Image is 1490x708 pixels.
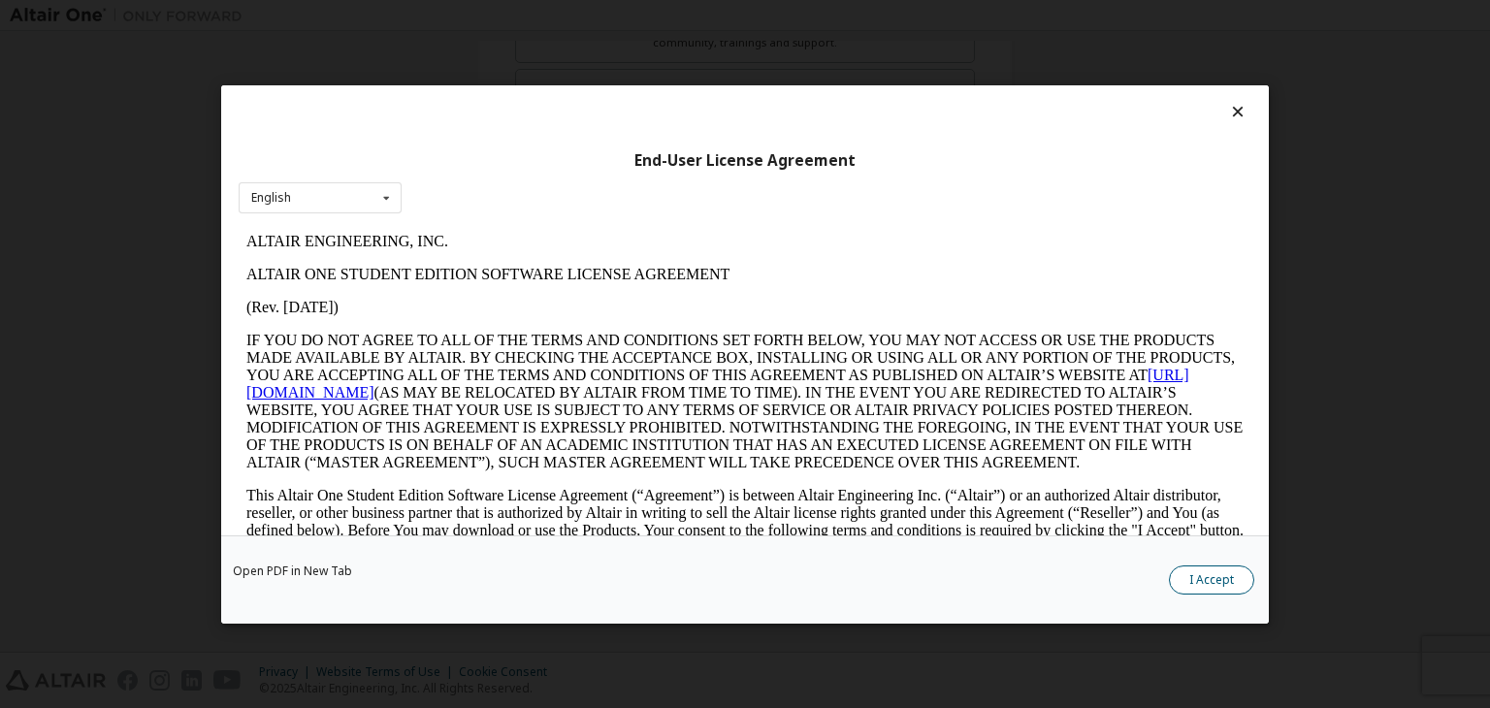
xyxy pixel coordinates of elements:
p: ALTAIR ONE STUDENT EDITION SOFTWARE LICENSE AGREEMENT [8,41,1005,58]
a: Open PDF in New Tab [233,565,352,577]
p: (Rev. [DATE]) [8,74,1005,91]
p: IF YOU DO NOT AGREE TO ALL OF THE TERMS AND CONDITIONS SET FORTH BELOW, YOU MAY NOT ACCESS OR USE... [8,107,1005,246]
div: End-User License Agreement [239,150,1251,170]
p: This Altair One Student Edition Software License Agreement (“Agreement”) is between Altair Engine... [8,262,1005,332]
div: English [251,192,291,204]
button: I Accept [1169,565,1254,595]
a: [URL][DOMAIN_NAME] [8,142,951,176]
p: ALTAIR ENGINEERING, INC. [8,8,1005,25]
